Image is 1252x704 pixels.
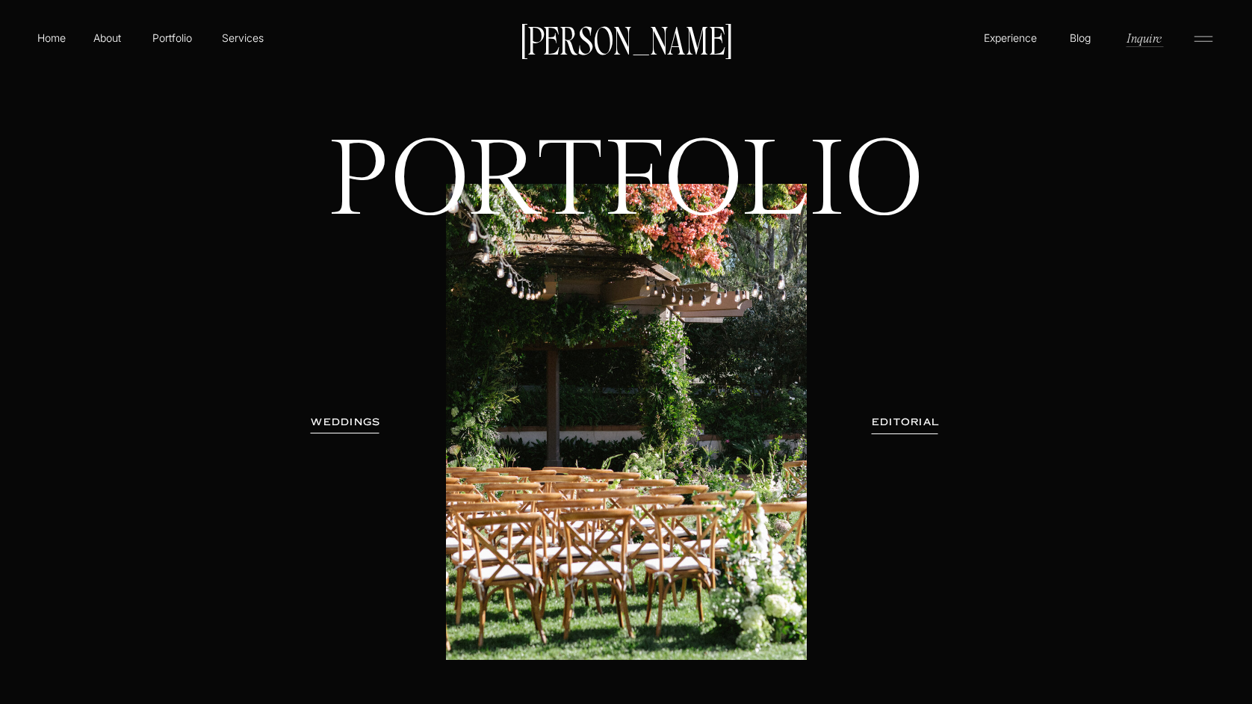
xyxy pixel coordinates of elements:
[1066,30,1094,45] a: Blog
[513,23,739,55] a: [PERSON_NAME]
[146,30,199,46] a: Portfolio
[220,30,264,46] a: Services
[303,135,949,336] h1: PORTFOLIO
[34,30,69,46] a: Home
[851,415,960,430] a: EDITORIAL
[299,415,393,430] a: WEDDINGS
[90,30,124,45] a: About
[1125,29,1163,46] a: Inquire
[982,30,1039,46] a: Experience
